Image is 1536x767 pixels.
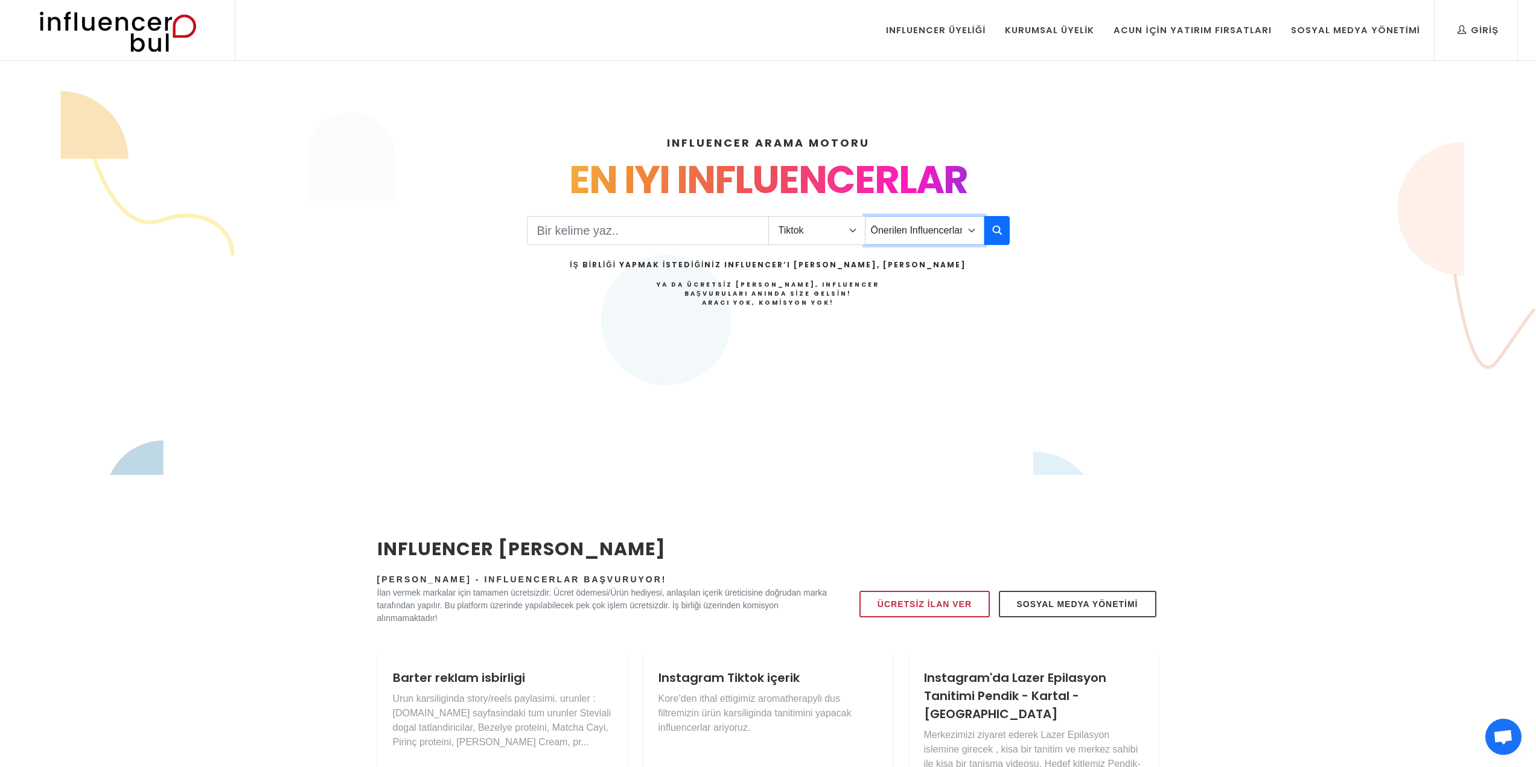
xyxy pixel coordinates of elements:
[658,692,878,735] p: Kore’den ithal ettigimiz aromatherapyli dus filtremizin ürün karsiliginda tanitimini yapacak infl...
[393,692,613,749] p: Urun karsiliginda story/reels paylasimi. urunler : [DOMAIN_NAME] sayfasindaki tum urunler Stevial...
[570,259,966,270] h2: İş Birliği Yapmak İstediğiniz Influencer’ı [PERSON_NAME], [PERSON_NAME]
[658,669,800,686] a: Instagram Tiktok içerik
[1458,24,1499,37] div: Giriş
[377,535,827,562] h2: INFLUENCER [PERSON_NAME]
[859,591,990,617] a: Ücretsiz İlan Ver
[924,669,1106,722] a: Instagram'da Lazer Epilasyon Tanitimi Pendik - Kartal - [GEOGRAPHIC_DATA]
[393,669,525,686] a: Barter reklam isbirligi
[702,298,835,307] strong: Aracı Yok, Komisyon Yok!
[886,24,986,37] div: Influencer Üyeliği
[1485,719,1522,755] a: Açık sohbet
[1114,24,1271,37] div: Acun İçin Yatırım Fırsatları
[1291,24,1420,37] div: Sosyal Medya Yönetimi
[1005,24,1094,37] div: Kurumsal Üyelik
[570,280,966,307] h4: Ya da Ücretsiz [PERSON_NAME], Influencer Başvuruları Anında Size Gelsin!
[999,591,1156,617] a: Sosyal Medya Yönetimi
[377,587,827,625] p: İlan vermek markalar için tamamen ücretsizdir. Ücret ödemesi/Ürün hediyesi, anlaşılan içerik üret...
[878,597,972,611] span: Ücretsiz İlan Ver
[377,135,1159,151] h4: INFLUENCER ARAMA MOTORU
[527,216,769,245] input: Search
[377,151,1159,209] div: EN IYI INFLUENCERLAR
[1017,597,1138,611] span: Sosyal Medya Yönetimi
[377,574,667,584] span: [PERSON_NAME] - Influencerlar Başvuruyor!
